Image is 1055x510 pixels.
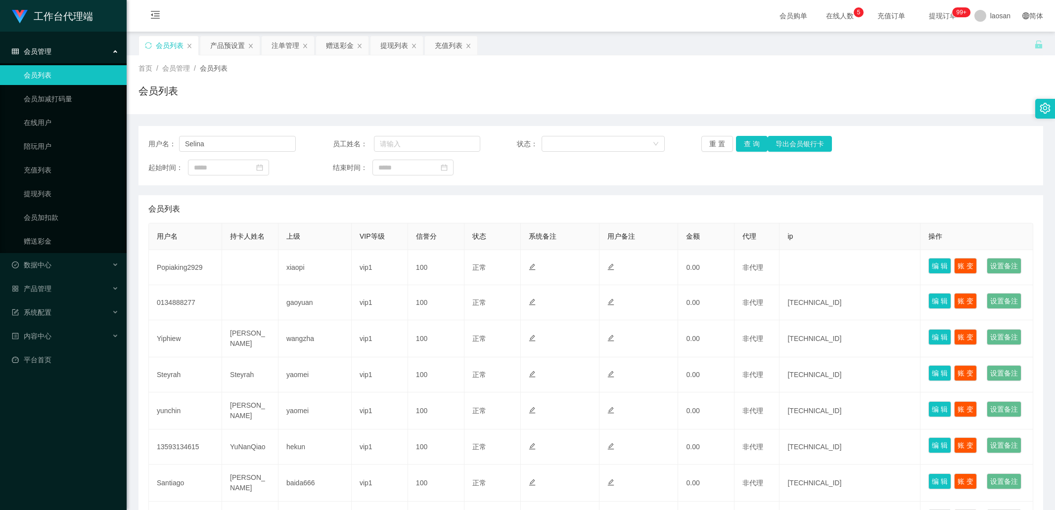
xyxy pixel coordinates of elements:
[24,89,119,109] a: 会员加减打码量
[678,357,734,392] td: 0.00
[678,392,734,429] td: 0.00
[149,250,222,285] td: Popiaking2929
[149,320,222,357] td: Yiphiew
[156,64,158,72] span: /
[954,473,977,489] button: 账 变
[607,298,614,305] i: 图标: edit
[857,7,860,17] p: 5
[222,429,278,465] td: YuNanQiao
[472,298,486,306] span: 正常
[529,479,536,486] i: 图标: edit
[678,250,734,285] td: 0.00
[529,371,536,378] i: 图标: edit
[742,407,763,415] span: 非代理
[408,392,464,429] td: 100
[954,401,977,417] button: 账 变
[678,465,734,502] td: 0.00
[12,261,51,269] span: 数据中心
[742,298,763,306] span: 非代理
[222,392,278,429] td: [PERSON_NAME]
[222,465,278,502] td: [PERSON_NAME]
[928,437,951,453] button: 编 辑
[24,65,119,85] a: 会员列表
[529,335,536,341] i: 图标: edit
[928,232,942,240] span: 操作
[278,357,352,392] td: yaomei
[924,12,962,19] span: 提现订单
[954,329,977,345] button: 账 变
[12,309,19,316] i: 图标: form
[145,42,152,49] i: 图标: sync
[928,401,951,417] button: 编 辑
[149,465,222,502] td: Santiago
[780,357,920,392] td: [TECHNICAL_ID]
[12,350,119,370] a: 图标: dashboard平台首页
[326,36,354,55] div: 赠送彩金
[374,136,480,152] input: 请输入
[780,320,920,357] td: [TECHNICAL_ID]
[954,437,977,453] button: 账 变
[222,320,278,357] td: [PERSON_NAME]
[472,263,486,271] span: 正常
[360,232,385,240] span: VIP等级
[678,320,734,357] td: 0.00
[821,12,859,19] span: 在线人数
[286,232,300,240] span: 上级
[138,84,178,98] h1: 会员列表
[529,443,536,450] i: 图标: edit
[149,285,222,320] td: 0134888277
[352,285,408,320] td: vip1
[149,392,222,429] td: yunchin
[380,36,408,55] div: 提现列表
[408,320,464,357] td: 100
[186,43,192,49] i: 图标: close
[472,232,486,240] span: 状态
[408,357,464,392] td: 100
[352,320,408,357] td: vip1
[12,308,51,316] span: 系统配置
[742,232,756,240] span: 代理
[148,163,188,173] span: 起始时间：
[472,407,486,415] span: 正常
[156,36,183,55] div: 会员列表
[352,250,408,285] td: vip1
[278,250,352,285] td: xiaopi
[653,141,659,148] i: 图标: down
[928,329,951,345] button: 编 辑
[472,443,486,451] span: 正常
[138,0,172,32] i: 图标: menu-fold
[149,429,222,465] td: 13593134615
[24,160,119,180] a: 充值列表
[928,258,951,274] button: 编 辑
[742,263,763,271] span: 非代理
[607,479,614,486] i: 图标: edit
[352,465,408,502] td: vip1
[987,258,1021,274] button: 设置备注
[780,465,920,502] td: [TECHNICAL_ID]
[302,43,308,49] i: 图标: close
[149,357,222,392] td: Steyrah
[529,407,536,414] i: 图标: edit
[954,293,977,309] button: 账 变
[12,285,51,293] span: 产品管理
[780,392,920,429] td: [TECHNICAL_ID]
[607,443,614,450] i: 图标: edit
[472,479,486,487] span: 正常
[411,43,417,49] i: 图标: close
[210,36,245,55] div: 产品预设置
[928,473,951,489] button: 编 辑
[222,357,278,392] td: Steyrah
[157,232,178,240] span: 用户名
[987,329,1021,345] button: 设置备注
[987,293,1021,309] button: 设置备注
[701,136,733,152] button: 重 置
[24,184,119,204] a: 提现列表
[987,473,1021,489] button: 设置备注
[248,43,254,49] i: 图标: close
[742,479,763,487] span: 非代理
[278,465,352,502] td: baida666
[987,401,1021,417] button: 设置备注
[1034,40,1043,49] i: 图标: unlock
[24,208,119,227] a: 会员加扣款
[194,64,196,72] span: /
